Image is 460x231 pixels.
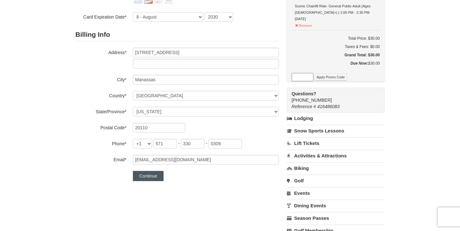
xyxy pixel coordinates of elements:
span: Reference # [292,104,316,109]
input: City [133,75,279,84]
button: Continue [133,171,164,181]
input: xxx [181,139,204,148]
label: Address* [75,48,126,56]
a: Golf [287,175,385,187]
input: Postal Code [133,123,185,132]
a: Snow Sports Lessons [287,125,385,137]
h6: Total Price: $30.00 [292,35,380,42]
input: Billing Info [133,48,279,57]
label: Email* [75,155,126,163]
label: Postal Code* [75,123,126,131]
div: Taxes & Fees: $0.00 [292,44,380,50]
div: $30.00 [292,60,380,73]
span: - [206,141,207,146]
label: State/Province* [75,107,126,115]
span: - [178,141,180,146]
button: Apply Promo Code [314,74,347,81]
input: Email [133,155,279,164]
h5: Grand Total: $30.00 [292,52,380,58]
h2: Billing Info [75,28,279,41]
label: Phone* [75,139,126,147]
strong: Questions? [292,91,316,96]
input: xxx [153,139,177,148]
input: xxxx [209,139,242,148]
a: Dining Events [287,200,385,211]
span: 416486083 [317,104,340,109]
label: Country* [75,91,126,99]
label: Card Expiration Date* [75,12,126,20]
a: Lift Tickets [287,137,385,149]
a: Biking [287,162,385,174]
a: Events [287,187,385,199]
button: Remove [295,21,312,29]
label: City* [75,75,126,83]
a: Activities & Attractions [287,150,385,162]
a: Season Passes [287,212,385,224]
span: [PHONE_NUMBER] [292,91,373,103]
a: Lodging [287,113,385,124]
strong: Due Now: [350,61,368,66]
